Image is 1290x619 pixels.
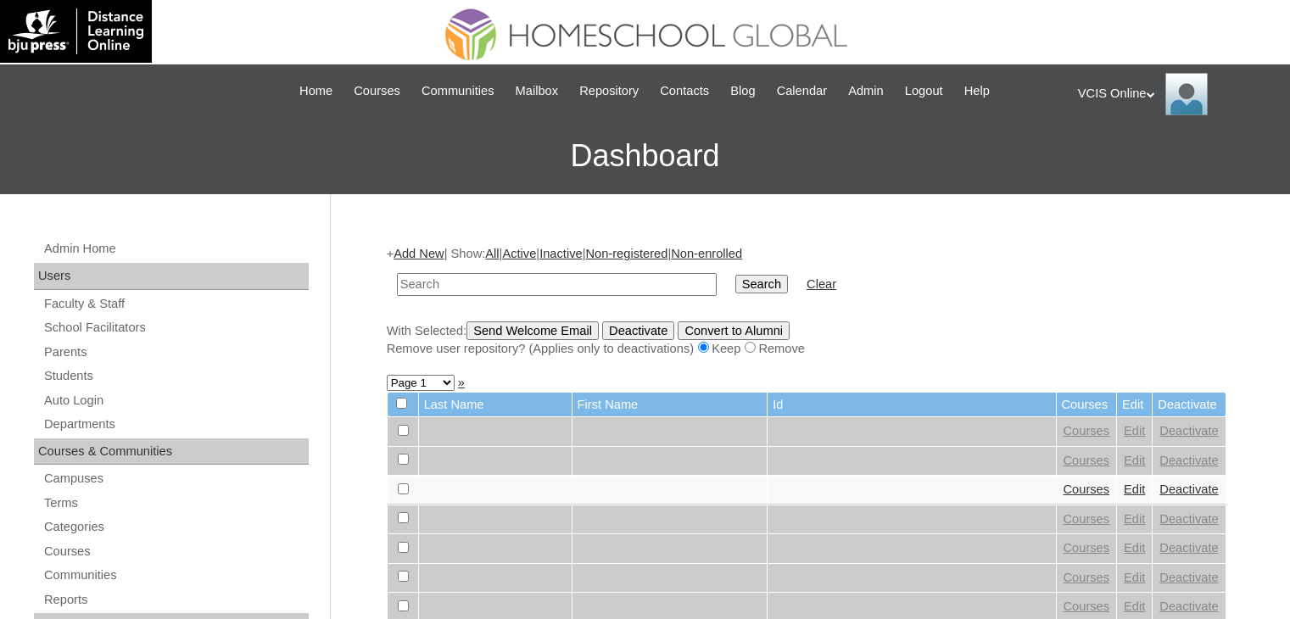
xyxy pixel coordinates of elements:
span: Blog [730,81,755,101]
span: Repository [579,81,639,101]
a: Repository [571,81,647,101]
a: Courses [345,81,409,101]
span: Calendar [777,81,827,101]
a: Blog [722,81,763,101]
a: Home [291,81,341,101]
a: Add New [394,247,444,260]
span: Logout [905,81,943,101]
td: Deactivate [1153,393,1225,417]
a: Departments [42,414,309,435]
a: Courses [1064,454,1110,467]
div: Remove user repository? (Applies only to deactivations) Keep Remove [387,340,1226,358]
a: Help [956,81,998,101]
td: Edit [1117,393,1152,417]
a: Courses [1064,512,1110,526]
div: With Selected: [387,321,1226,358]
a: Deactivate [1159,599,1218,613]
div: + | Show: | | | | [387,245,1226,357]
a: » [458,376,465,389]
a: Deactivate [1159,454,1218,467]
span: Help [964,81,990,101]
a: Courses [1064,541,1110,555]
div: Courses & Communities [34,438,309,466]
a: All [485,247,499,260]
a: Deactivate [1159,512,1218,526]
td: Courses [1057,393,1117,417]
a: Reports [42,589,309,611]
a: Deactivate [1159,571,1218,584]
a: Edit [1124,512,1145,526]
input: Convert to Alumni [678,321,790,340]
a: Communities [413,81,503,101]
a: Parents [42,342,309,363]
input: Search [397,273,717,296]
a: Deactivate [1159,424,1218,438]
input: Send Welcome Email [466,321,599,340]
a: Non-registered [585,247,667,260]
td: First Name [572,393,768,417]
a: Communities [42,565,309,586]
a: Edit [1124,541,1145,555]
span: Home [299,81,332,101]
input: Search [735,275,788,293]
a: Deactivate [1159,541,1218,555]
a: Edit [1124,599,1145,613]
td: Last Name [419,393,572,417]
span: Courses [354,81,400,101]
a: Edit [1124,454,1145,467]
a: Categories [42,516,309,538]
a: Terms [42,493,309,514]
a: Clear [807,277,836,291]
a: Calendar [768,81,835,101]
a: Edit [1124,482,1145,496]
img: VCIS Online Admin [1165,73,1208,115]
a: School Facilitators [42,317,309,338]
a: Inactive [539,247,583,260]
a: Courses [42,541,309,562]
a: Courses [1064,424,1110,438]
a: Edit [1124,424,1145,438]
input: Deactivate [602,321,674,340]
a: Mailbox [507,81,567,101]
a: Logout [896,81,952,101]
a: Non-enrolled [671,247,742,260]
a: Contacts [651,81,718,101]
span: Mailbox [516,81,559,101]
a: Courses [1064,571,1110,584]
a: Faculty & Staff [42,293,309,315]
a: Courses [1064,599,1110,613]
a: Deactivate [1159,482,1218,496]
a: Active [502,247,536,260]
h3: Dashboard [8,118,1282,194]
td: Id [768,393,1055,417]
a: Admin Home [42,238,309,259]
span: Contacts [660,81,709,101]
div: VCIS Online [1078,73,1273,115]
span: Admin [848,81,884,101]
a: Campuses [42,468,309,489]
img: logo-white.png [8,8,143,54]
a: Auto Login [42,390,309,411]
a: Admin [840,81,892,101]
a: Students [42,365,309,387]
div: Users [34,263,309,290]
a: Edit [1124,571,1145,584]
a: Courses [1064,482,1110,496]
span: Communities [422,81,494,101]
